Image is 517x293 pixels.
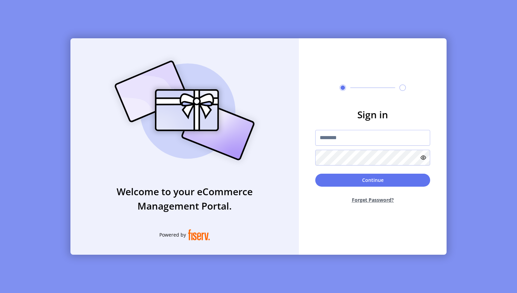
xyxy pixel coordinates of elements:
h3: Sign in [315,107,430,122]
h3: Welcome to your eCommerce Management Portal. [70,184,299,213]
span: Powered by [159,231,186,238]
button: Forget Password? [315,191,430,209]
button: Continue [315,174,430,187]
img: card_Illustration.svg [104,53,265,168]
